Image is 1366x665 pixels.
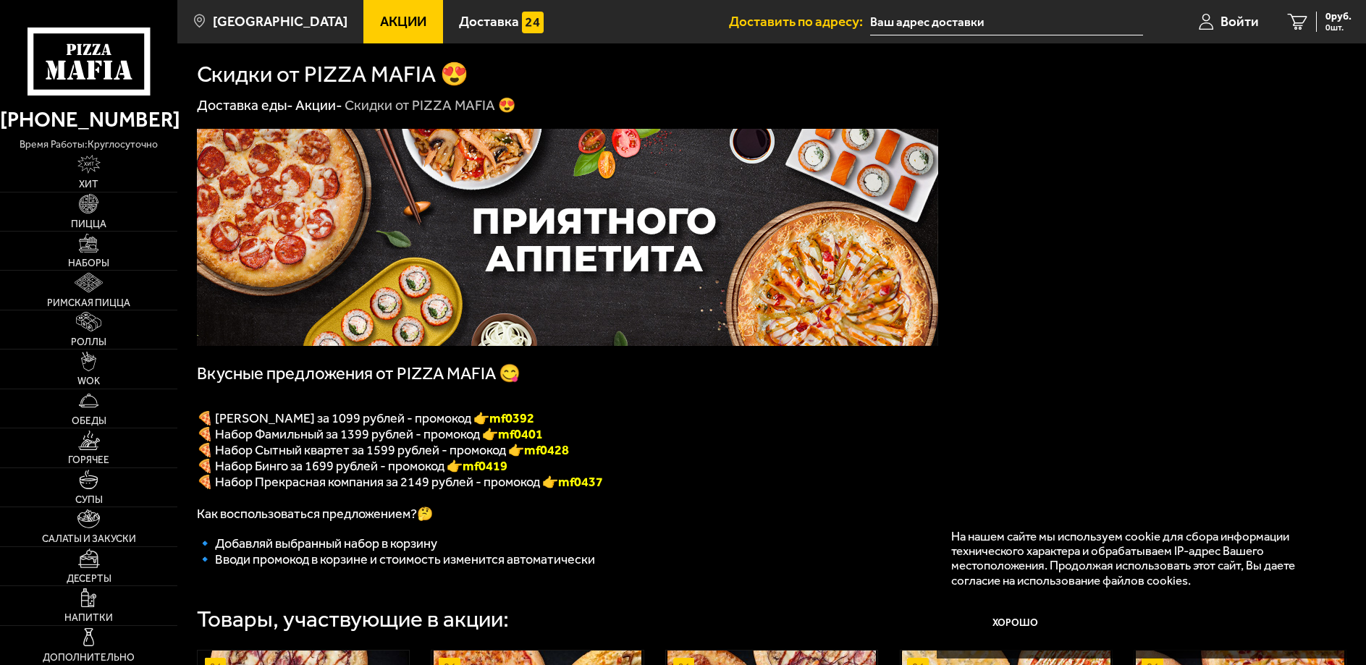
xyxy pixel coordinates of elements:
span: Обеды [72,416,106,426]
span: Акции [380,15,426,29]
div: Товары, участвующие в акции: [197,608,509,630]
span: Напитки [64,613,113,623]
span: 🍕 Набор Фамильный за 1399 рублей - промокод 👉 [197,426,543,442]
span: Роллы [71,337,106,347]
div: Скидки от PIZZA MAFIA 😍 [345,96,516,115]
span: 🔹 Добавляй выбранный набор в корзину [197,535,437,551]
span: [GEOGRAPHIC_DATA] [213,15,347,29]
span: Дополнительно [43,653,135,663]
img: 15daf4d41897b9f0e9f617042186c801.svg [522,12,543,33]
font: mf0392 [489,410,534,426]
span: Салаты и закуски [42,534,136,544]
b: mf0428 [524,442,569,458]
span: Доставить по адресу: [729,15,870,29]
span: 🍕 [PERSON_NAME] за 1099 рублей - промокод 👉 [197,410,534,426]
button: Хорошо [951,601,1079,644]
a: Доставка еды- [197,97,293,114]
span: 🍕 Набор Бинго за 1699 рублей - промокод 👉 [197,458,507,474]
span: 🍕 Набор Прекрасная компания за 2149 рублей - промокод 👉 [197,474,558,490]
span: Горячее [68,455,109,465]
span: Войти [1220,15,1259,29]
span: 🍕 Набор Сытный квартет за 1599 рублей - промокод 👉 [197,442,569,458]
b: mf0401 [498,426,543,442]
span: WOK [77,376,100,386]
span: Пицца [71,219,106,229]
span: 0 шт. [1325,23,1352,32]
span: 0 руб. [1325,12,1352,22]
p: На нашем сайте мы используем cookie для сбора информации технического характера и обрабатываем IP... [951,529,1324,588]
input: Ваш адрес доставки [870,9,1143,35]
span: 🔹 Вводи промокод в корзине и стоимость изменится автоматически [197,551,595,567]
a: Акции- [295,97,342,114]
span: Вкусные предложения от PIZZA MAFIA 😋 [197,363,520,384]
span: Римская пицца [47,298,130,308]
h1: Скидки от PIZZA MAFIA 😍 [197,63,468,85]
b: mf0419 [463,458,507,474]
span: Наборы [68,258,109,268]
span: Супы [75,495,103,505]
span: mf0437 [558,474,603,490]
span: Доставка [459,15,519,29]
span: Десерты [67,574,111,584]
span: Как воспользоваться предложением?🤔 [197,506,433,522]
span: Хит [79,179,98,190]
img: 1024x1024 [197,129,938,346]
